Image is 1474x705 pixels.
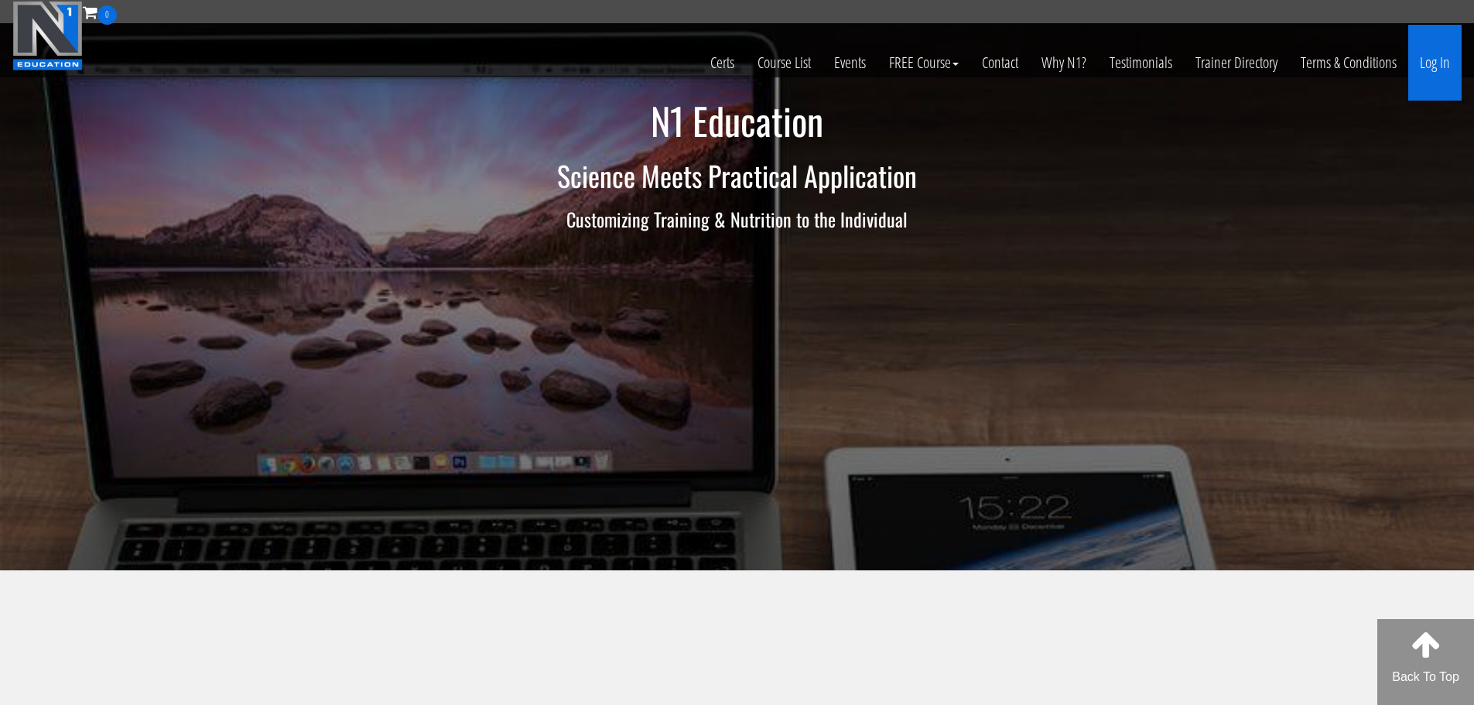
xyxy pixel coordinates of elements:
[822,25,877,101] a: Events
[970,25,1030,101] a: Contact
[1030,25,1098,101] a: Why N1?
[699,25,746,101] a: Certs
[746,25,822,101] a: Course List
[285,160,1190,191] h2: Science Meets Practical Application
[1289,25,1408,101] a: Terms & Conditions
[1377,668,1474,686] p: Back To Top
[285,101,1190,142] h1: N1 Education
[12,1,83,70] img: n1-education
[97,5,117,25] span: 0
[1408,25,1462,101] a: Log In
[83,2,117,22] a: 0
[285,209,1190,229] h3: Customizing Training & Nutrition to the Individual
[877,25,970,101] a: FREE Course
[1098,25,1184,101] a: Testimonials
[1184,25,1289,101] a: Trainer Directory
